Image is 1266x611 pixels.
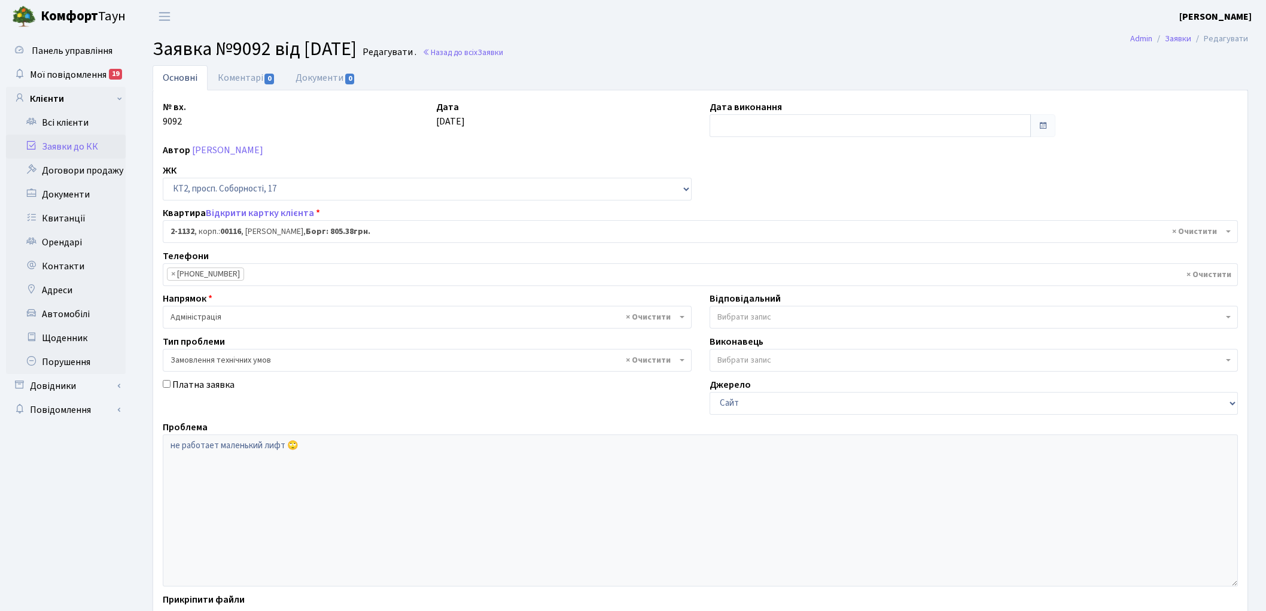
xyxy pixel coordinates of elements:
[32,44,112,57] span: Панель управління
[167,267,244,281] li: 063-360-40-99
[171,311,677,323] span: Адміністрація
[171,226,194,238] b: 2-1132
[41,7,126,27] span: Таун
[6,326,126,350] a: Щоденник
[6,183,126,206] a: Документи
[6,350,126,374] a: Порушення
[30,68,106,81] span: Мої повідомлення
[163,349,692,372] span: Замовлення технічних умов
[6,63,126,87] a: Мої повідомлення19
[109,69,122,80] div: 19
[163,291,212,306] label: Напрямок
[626,311,671,323] span: Видалити всі елементи
[163,163,176,178] label: ЖК
[1179,10,1252,23] b: [PERSON_NAME]
[12,5,36,29] img: logo.png
[717,311,771,323] span: Вибрати запис
[206,206,314,220] a: Відкрити картку клієнта
[1130,32,1152,45] a: Admin
[6,87,126,111] a: Клієнти
[163,206,320,220] label: Квартира
[626,354,671,366] span: Видалити всі елементи
[6,230,126,254] a: Орендарі
[171,354,677,366] span: Замовлення технічних умов
[6,111,126,135] a: Всі клієнти
[306,226,370,238] b: Борг: 805.38грн.
[192,144,263,157] a: [PERSON_NAME]
[171,226,1223,238] span: <b>2-1132</b>, корп.: <b>00116</b>, Силвестер Жанна Євгенівна, <b>Борг: 805.38грн.</b>
[163,143,190,157] label: Автор
[710,335,763,349] label: Виконавець
[285,65,366,90] a: Документи
[710,378,751,392] label: Джерело
[6,39,126,63] a: Панель управління
[208,65,285,90] a: Коментарі
[436,100,459,114] label: Дата
[163,100,186,114] label: № вх.
[427,100,701,137] div: [DATE]
[6,374,126,398] a: Довідники
[710,291,781,306] label: Відповідальний
[1112,26,1266,51] nav: breadcrumb
[6,398,126,422] a: Повідомлення
[172,378,235,392] label: Платна заявка
[360,47,416,58] small: Редагувати .
[163,249,209,263] label: Телефони
[345,74,355,84] span: 0
[1165,32,1191,45] a: Заявки
[153,65,208,90] a: Основні
[1191,32,1248,45] li: Редагувати
[153,35,357,63] span: Заявка №9092 від [DATE]
[220,226,241,238] b: 00116
[163,434,1238,586] textarea: не работает маленький лифт 🙄
[477,47,503,58] span: Заявки
[6,206,126,230] a: Квитанції
[264,74,274,84] span: 0
[163,592,245,607] label: Прикріпити файли
[163,220,1238,243] span: <b>2-1132</b>, корп.: <b>00116</b>, Силвестер Жанна Євгенівна, <b>Борг: 805.38грн.</b>
[1172,226,1217,238] span: Видалити всі елементи
[1179,10,1252,24] a: [PERSON_NAME]
[6,159,126,183] a: Договори продажу
[150,7,179,26] button: Переключити навігацію
[6,135,126,159] a: Заявки до КК
[171,268,175,280] span: ×
[154,100,427,137] div: 9092
[6,302,126,326] a: Автомобілі
[163,335,225,349] label: Тип проблеми
[717,354,771,366] span: Вибрати запис
[163,420,208,434] label: Проблема
[163,306,692,329] span: Адміністрація
[6,254,126,278] a: Контакти
[41,7,98,26] b: Комфорт
[710,100,782,114] label: Дата виконання
[422,47,503,58] a: Назад до всіхЗаявки
[6,278,126,302] a: Адреси
[1186,269,1231,281] span: Видалити всі елементи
